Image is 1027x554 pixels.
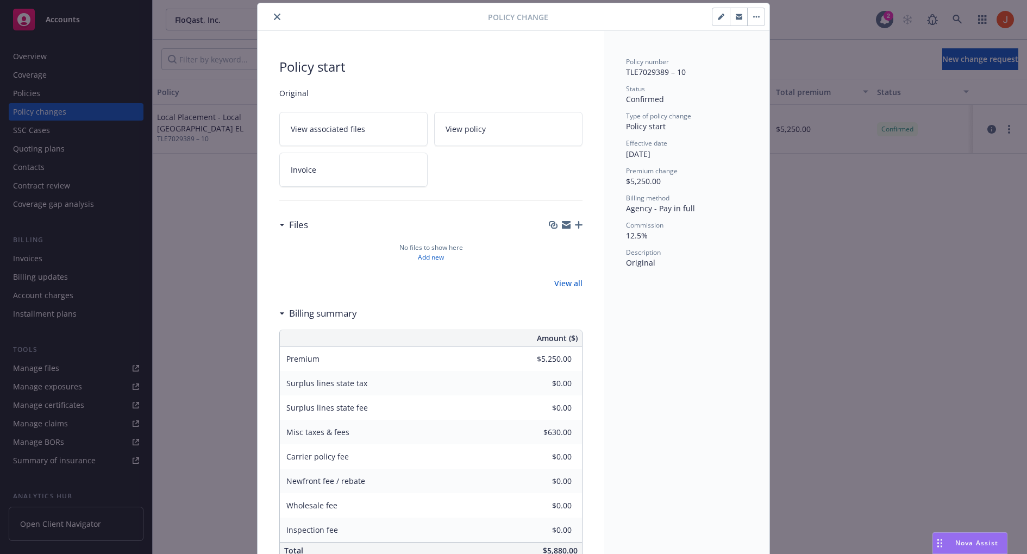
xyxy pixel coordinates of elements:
span: Policy start [626,121,666,131]
span: Misc taxes & fees [286,427,349,437]
a: Invoice [279,153,428,187]
span: TLE7029389 – 10 [626,67,686,77]
span: Commission [626,221,663,230]
div: Billing summary [279,306,357,320]
span: No files to show here [399,243,463,253]
a: View policy [434,112,583,146]
a: View associated files [279,112,428,146]
span: Inspection fee [286,525,338,535]
span: View policy [446,123,486,135]
span: Surplus lines state fee [286,402,368,413]
span: Status [626,84,645,93]
h3: Files [289,218,308,232]
span: Newfront fee / rebate [286,476,365,486]
span: Amount ($) [537,332,578,344]
span: Original [279,87,583,99]
span: Nova Assist [955,538,998,547]
button: close [271,10,284,23]
span: Premium [286,354,320,364]
span: Description [626,248,661,257]
span: Wholesale fee [286,500,337,511]
span: [DATE] [626,149,650,159]
div: Files [279,218,308,232]
input: 0.00 [508,521,578,538]
span: Policy Change [488,11,548,23]
input: 0.00 [508,473,578,489]
span: $5,250.00 [626,176,661,186]
span: Invoice [291,164,316,175]
span: Policy start [279,57,583,77]
a: View all [554,278,583,289]
input: 0.00 [508,375,578,391]
span: Policy number [626,57,669,66]
input: 0.00 [508,448,578,464]
input: 0.00 [508,424,578,440]
span: Type of policy change [626,111,691,121]
span: Agency - Pay in full [626,203,695,213]
a: Add new [418,253,444,262]
h3: Billing summary [289,306,357,320]
span: Surplus lines state tax [286,378,367,388]
span: Billing method [626,193,669,203]
span: Confirmed [626,94,664,104]
div: Drag to move [933,533,947,553]
span: 12.5% [626,230,648,241]
span: Original [626,257,655,268]
input: 0.00 [508,350,578,367]
span: Carrier policy fee [286,451,349,462]
span: Premium change [626,166,678,175]
span: Effective date [626,138,667,148]
span: View associated files [291,123,365,135]
input: 0.00 [508,497,578,513]
button: Nova Assist [932,532,1007,554]
input: 0.00 [508,399,578,415]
